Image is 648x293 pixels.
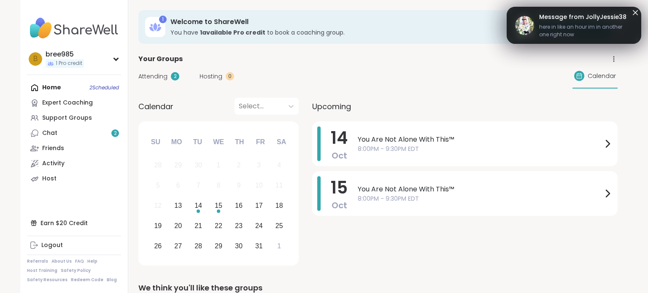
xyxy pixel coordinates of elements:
[275,180,283,191] div: 11
[358,184,602,194] span: You Are Not Alone With This™
[217,159,221,171] div: 1
[230,156,248,175] div: Not available Thursday, October 2nd, 2025
[149,197,167,215] div: Not available Sunday, October 12th, 2025
[169,217,187,235] div: Choose Monday, October 20th, 2025
[42,159,65,168] div: Activity
[210,177,228,195] div: Not available Wednesday, October 8th, 2025
[194,240,202,252] div: 28
[27,95,121,110] a: Expert Coaching
[174,240,182,252] div: 27
[27,215,121,231] div: Earn $20 Credit
[42,175,57,183] div: Host
[197,180,200,191] div: 7
[138,72,167,81] span: Attending
[188,133,207,151] div: Tu
[41,241,63,250] div: Logout
[27,156,121,171] a: Activity
[171,72,179,81] div: 2
[275,220,283,231] div: 25
[75,258,84,264] a: FAQ
[588,72,616,81] span: Calendar
[312,101,351,112] span: Upcoming
[250,177,268,195] div: Not available Friday, October 10th, 2025
[174,200,182,211] div: 13
[210,197,228,215] div: Choose Wednesday, October 15th, 2025
[154,159,162,171] div: 28
[537,18,611,36] a: Find a support group
[27,141,121,156] a: Friends
[235,240,243,252] div: 30
[332,150,347,161] span: Oct
[149,217,167,235] div: Choose Sunday, October 19th, 2025
[42,114,92,122] div: Support Groups
[42,144,64,153] div: Friends
[148,155,289,256] div: month 2025-10
[255,220,263,231] div: 24
[138,101,173,112] span: Calendar
[255,180,263,191] div: 10
[272,133,291,151] div: Sa
[27,13,121,43] img: ShareWell Nav Logo
[215,240,222,252] div: 29
[250,237,268,255] div: Choose Friday, October 31st, 2025
[27,277,67,283] a: Safety Resources
[170,17,532,27] h3: Welcome to ShareWell
[270,156,288,175] div: Not available Saturday, October 4th, 2025
[194,159,202,171] div: 30
[27,268,57,274] a: Host Training
[194,200,202,211] div: 14
[61,268,91,274] a: Safety Policy
[255,240,263,252] div: 31
[250,197,268,215] div: Choose Friday, October 17th, 2025
[358,145,602,153] span: 8:00PM - 9:30PM EDT
[226,72,234,81] div: 0
[194,220,202,231] div: 21
[51,258,72,264] a: About Us
[250,156,268,175] div: Not available Friday, October 3rd, 2025
[230,177,248,195] div: Not available Thursday, October 9th, 2025
[27,171,121,186] a: Host
[255,200,263,211] div: 17
[215,200,222,211] div: 15
[169,177,187,195] div: Not available Monday, October 6th, 2025
[27,258,48,264] a: Referrals
[159,16,167,23] div: 1
[170,28,532,37] h3: You have to book a coaching group.
[33,54,38,65] span: b
[154,220,162,231] div: 19
[154,240,162,252] div: 26
[251,133,270,151] div: Fr
[189,177,208,195] div: Not available Tuesday, October 7th, 2025
[189,217,208,235] div: Choose Tuesday, October 21st, 2025
[169,237,187,255] div: Choose Monday, October 27th, 2025
[237,159,240,171] div: 2
[332,199,347,211] span: Oct
[200,72,222,81] span: Hosting
[275,200,283,211] div: 18
[87,258,97,264] a: Help
[542,23,606,30] span: Find a support group
[270,217,288,235] div: Choose Saturday, October 25th, 2025
[230,133,249,151] div: Th
[210,217,228,235] div: Choose Wednesday, October 22nd, 2025
[277,159,281,171] div: 4
[210,156,228,175] div: Not available Wednesday, October 1st, 2025
[277,240,281,252] div: 1
[209,133,228,151] div: We
[358,194,602,203] span: 8:00PM - 9:30PM EDT
[358,134,602,145] span: You Are Not Alone With This™
[230,217,248,235] div: Choose Thursday, October 23rd, 2025
[189,156,208,175] div: Not available Tuesday, September 30th, 2025
[176,180,180,191] div: 6
[138,54,183,64] span: Your Groups
[149,156,167,175] div: Not available Sunday, September 28th, 2025
[331,126,348,150] span: 14
[27,238,121,253] a: Logout
[114,130,117,137] span: 2
[235,220,243,231] div: 23
[200,28,265,37] b: 1 available Pro credit
[71,277,103,283] a: Redeem Code
[27,110,121,126] a: Support Groups
[189,197,208,215] div: Choose Tuesday, October 14th, 2025
[257,159,261,171] div: 3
